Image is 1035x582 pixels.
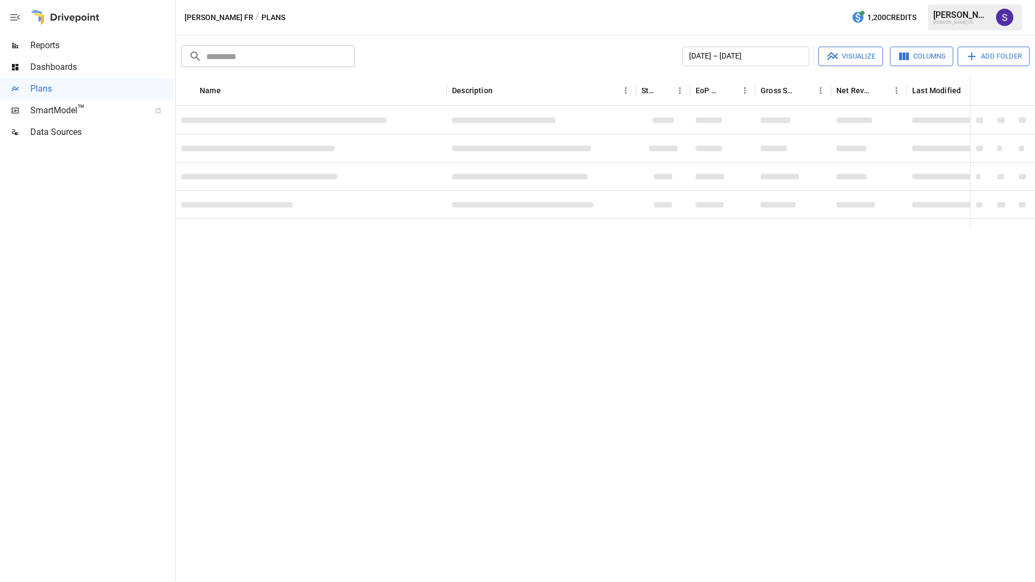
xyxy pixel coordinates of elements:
button: [DATE] – [DATE] [682,47,809,66]
div: Status [641,86,656,95]
div: EoP Cash [696,86,721,95]
button: Description column menu [618,83,633,98]
button: Sort [1020,83,1035,98]
button: [PERSON_NAME] FR [185,11,253,24]
div: [PERSON_NAME] FR [933,20,990,25]
div: Description [452,86,493,95]
span: Data Sources [30,126,173,139]
div: / [256,11,259,24]
button: Visualize [818,47,883,66]
span: Plans [30,82,173,95]
button: EoP Cash column menu [737,83,752,98]
span: ™ [77,102,85,116]
div: [PERSON_NAME] [933,10,990,20]
button: Sort [874,83,889,98]
div: Gross Sales [761,86,797,95]
button: Sort [798,83,813,98]
span: SmartModel [30,104,143,117]
button: Sort [722,83,737,98]
button: 1,200Credits [847,8,921,28]
button: Sort [657,83,672,98]
button: Sort [962,83,977,98]
button: Net Revenue column menu [889,83,904,98]
button: Status column menu [672,83,687,98]
button: Add Folder [958,47,1030,66]
button: Sort [222,83,237,98]
button: Gross Sales column menu [813,83,828,98]
img: Susan Perri [996,9,1013,26]
button: Sort [494,83,509,98]
div: Last Modified [912,86,961,95]
button: Susan Perri [990,2,1020,33]
div: Name [200,86,221,95]
span: 1,200 Credits [867,11,916,24]
span: Dashboards [30,61,173,74]
div: Net Revenue [836,86,873,95]
button: Columns [890,47,953,66]
span: Reports [30,39,173,52]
